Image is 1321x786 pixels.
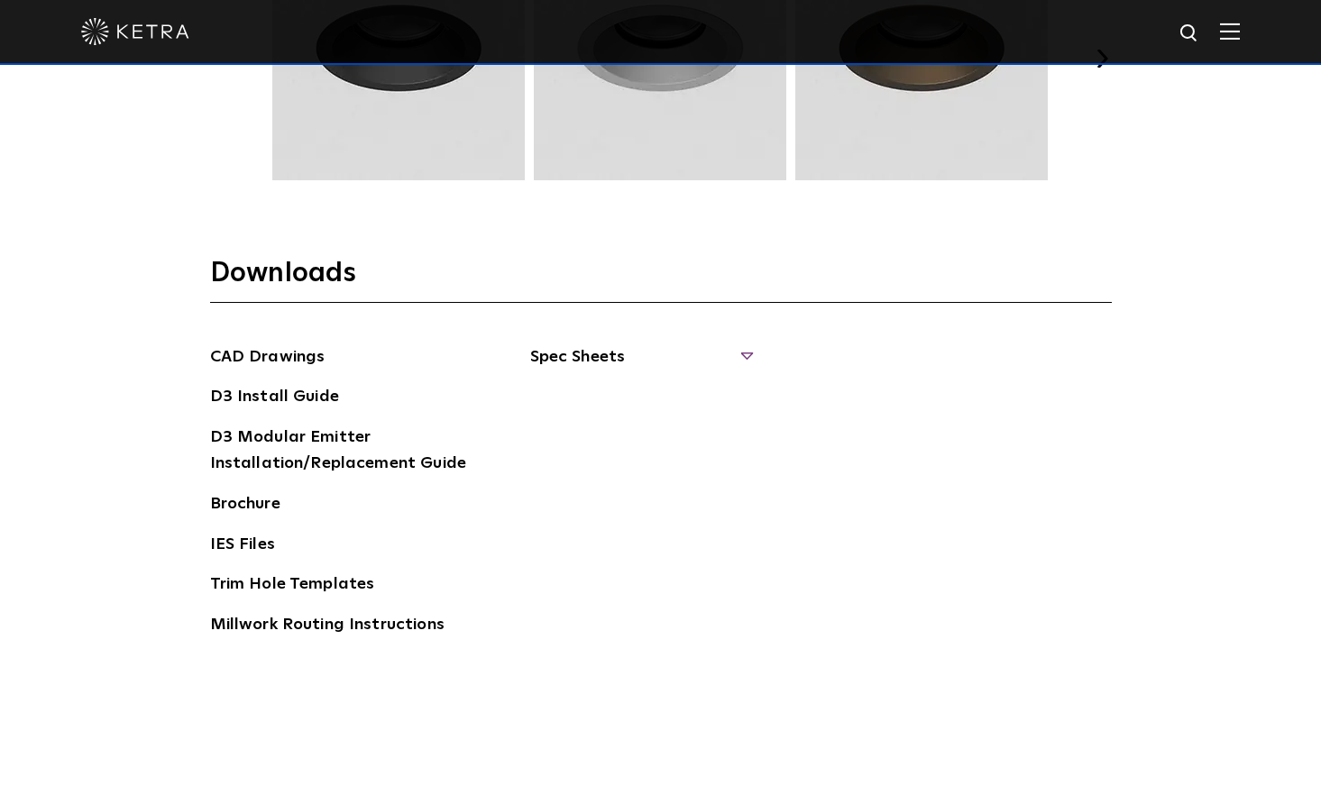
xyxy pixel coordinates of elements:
[1179,23,1201,45] img: search icon
[210,425,481,480] a: D3 Modular Emitter Installation/Replacement Guide
[81,18,189,45] img: ketra-logo-2019-white
[210,532,275,561] a: IES Files
[530,344,751,384] span: Spec Sheets
[210,491,280,520] a: Brochure
[210,344,326,373] a: CAD Drawings
[210,384,339,413] a: D3 Install Guide
[210,571,375,600] a: Trim Hole Templates
[210,256,1112,303] h3: Downloads
[210,612,445,641] a: Millwork Routing Instructions
[1220,23,1240,40] img: Hamburger%20Nav.svg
